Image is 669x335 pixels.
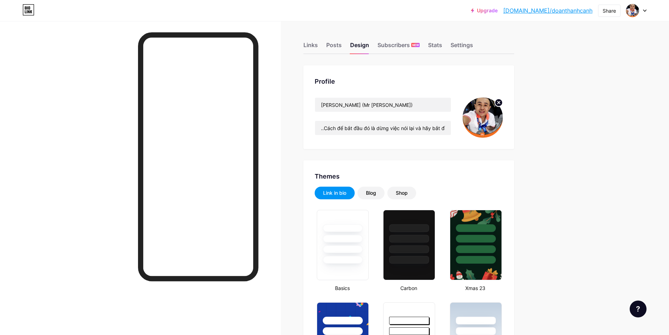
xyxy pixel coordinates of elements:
[463,97,503,138] img: doanthanhcanh
[626,4,639,17] img: doanthanhcanh
[603,7,616,14] div: Share
[315,98,451,112] input: Name
[366,189,376,197] div: Blog
[428,41,442,53] div: Stats
[396,189,408,197] div: Shop
[451,41,473,53] div: Settings
[381,284,436,292] div: Carbon
[326,41,342,53] div: Posts
[323,189,346,197] div: Link in bio
[448,284,503,292] div: Xmas 23
[378,41,420,53] div: Subscribers
[315,172,503,181] div: Themes
[315,121,451,135] input: Bio
[315,77,503,86] div: Profile
[412,43,419,47] span: NEW
[315,284,370,292] div: Basics
[350,41,369,53] div: Design
[503,6,592,15] a: [DOMAIN_NAME]/doanthanhcanh
[303,41,318,53] div: Links
[471,8,498,13] a: Upgrade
